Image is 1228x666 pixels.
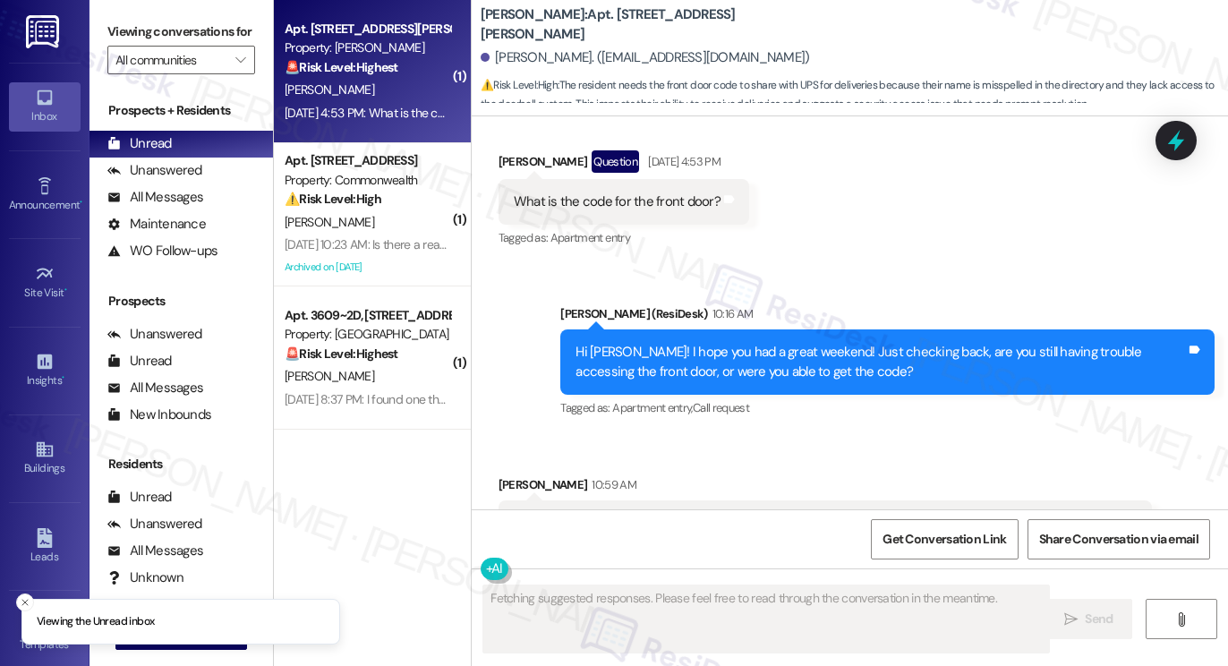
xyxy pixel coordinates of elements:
[285,191,381,207] strong: ⚠️ Risk Level: High
[560,304,1215,329] div: [PERSON_NAME] (ResiDesk)
[285,306,450,325] div: Apt. 3609~2D, [STREET_ADDRESS]
[871,519,1018,559] button: Get Conversation Link
[285,171,450,190] div: Property: Commonwealth
[107,134,172,153] div: Unread
[285,59,398,75] strong: 🚨 Risk Level: Highest
[115,46,226,74] input: All communities
[1045,599,1132,639] button: Send
[1028,519,1210,559] button: Share Conversation via email
[481,48,810,67] div: [PERSON_NAME]. ([EMAIL_ADDRESS][DOMAIN_NAME])
[1064,612,1078,627] i: 
[1039,530,1198,549] span: Share Conversation via email
[107,515,202,534] div: Unanswered
[9,523,81,571] a: Leads
[107,542,203,560] div: All Messages
[107,215,206,234] div: Maintenance
[1174,612,1188,627] i: 
[285,325,450,344] div: Property: [GEOGRAPHIC_DATA]
[285,38,450,57] div: Property: [PERSON_NAME]
[16,593,34,611] button: Close toast
[90,455,273,474] div: Residents
[107,161,202,180] div: Unanswered
[592,150,639,173] div: Question
[285,105,556,121] div: [DATE] 4:53 PM: What is the code for the front door?
[9,82,81,131] a: Inbox
[708,304,754,323] div: 10:16 AM
[107,242,217,260] div: WO Follow-ups
[587,475,636,494] div: 10:59 AM
[481,5,839,44] b: [PERSON_NAME]: Apt. [STREET_ADDRESS][PERSON_NAME]
[576,343,1186,381] div: Hi [PERSON_NAME]! I hope you had a great weekend! Just checking back, are you still having troubl...
[26,15,63,48] img: ResiDesk Logo
[560,395,1215,421] div: Tagged as:
[693,400,749,415] span: Call request
[285,236,691,252] div: [DATE] 10:23 AM: Is there a reason the boiler is on? It's been on for over 5 hours.
[481,76,1228,115] span: : The resident needs the front door code to share with UPS for deliveries because their name is m...
[62,371,64,384] span: •
[107,18,255,46] label: Viewing conversations for
[483,585,1049,653] textarea: Fetching suggested responses. Please feel free to read through the conversation in the meantime.
[883,530,1006,549] span: Get Conversation Link
[9,434,81,482] a: Buildings
[107,488,172,507] div: Unread
[64,284,67,296] span: •
[90,292,273,311] div: Prospects
[285,214,374,230] span: [PERSON_NAME]
[499,225,749,251] div: Tagged as:
[1085,610,1113,628] span: Send
[499,150,749,179] div: [PERSON_NAME]
[499,475,1153,500] div: [PERSON_NAME]
[9,610,81,659] a: Templates •
[550,230,630,245] span: Apartment entry
[37,614,154,630] p: Viewing the Unread inbox
[80,196,82,209] span: •
[107,568,183,587] div: Unknown
[285,151,450,170] div: Apt. [STREET_ADDRESS]
[235,53,245,67] i: 
[612,400,693,415] span: Apartment entry ,
[514,192,721,211] div: What is the code for the front door?
[283,256,452,278] div: Archived on [DATE]
[481,78,558,92] strong: ⚠️ Risk Level: High
[90,101,273,120] div: Prospects + Residents
[285,346,398,362] strong: 🚨 Risk Level: Highest
[9,259,81,307] a: Site Visit •
[285,81,374,98] span: [PERSON_NAME]
[644,152,721,171] div: [DATE] 4:53 PM
[285,391,518,407] div: [DATE] 8:37 PM: I found one thanks for asking.
[107,188,203,207] div: All Messages
[9,346,81,395] a: Insights •
[285,20,450,38] div: Apt. [STREET_ADDRESS][PERSON_NAME]
[285,368,374,384] span: [PERSON_NAME]
[107,325,202,344] div: Unanswered
[107,406,211,424] div: New Inbounds
[107,379,203,397] div: All Messages
[107,352,172,371] div: Unread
